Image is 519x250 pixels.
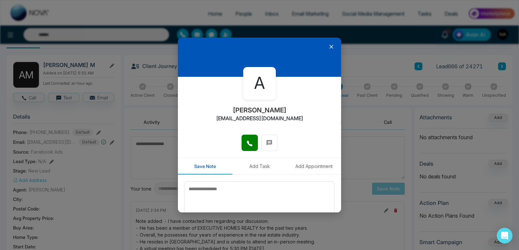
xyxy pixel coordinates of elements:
[254,71,265,95] span: A
[232,158,287,175] button: Add Task
[233,106,287,114] h2: [PERSON_NAME]
[178,158,232,175] button: Save Note
[216,115,303,122] h2: [EMAIL_ADDRESS][DOMAIN_NAME]
[497,228,512,243] div: Open Intercom Messenger
[287,158,341,175] button: Add Appointment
